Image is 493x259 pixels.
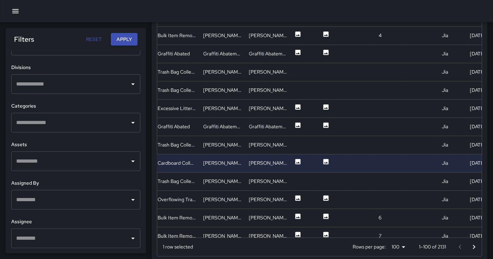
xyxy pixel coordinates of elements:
[245,100,291,118] div: Wenjie Xie
[353,243,386,250] p: Rows per page:
[200,27,245,45] div: Wenjie Xie
[467,240,481,254] button: Go to next page
[154,227,200,245] div: Bulk Item Removed
[11,218,140,226] h6: Assignee
[200,63,245,81] div: Wenjie Xie
[128,79,138,89] button: Open
[438,81,466,100] div: Jia
[375,227,403,245] div: 7
[438,209,466,227] div: Jia
[375,209,403,227] div: 6
[245,118,291,136] div: Graffiti Abatement
[154,118,200,136] div: Graffiti Abated
[419,243,446,250] p: 1–100 of 2131
[11,64,140,71] h6: Divisions
[11,141,140,149] h6: Assets
[438,136,466,154] div: Jia
[245,172,291,191] div: Wenjie Xie
[200,45,245,63] div: Graffiti Abatement
[200,118,245,136] div: Graffiti Abatement
[245,191,291,209] div: Wenjie Xie
[154,45,200,63] div: Graffiti Abated
[200,209,245,227] div: Wenjie Xie
[154,191,200,209] div: Overflowing Trash Can Abated
[389,242,408,252] div: 100
[245,45,291,63] div: Graffiti Abatement
[154,136,200,154] div: Trash Bag Collected
[438,118,466,136] div: Jia
[438,100,466,118] div: Jia
[128,118,138,128] button: Open
[438,191,466,209] div: Jia
[438,45,466,63] div: Jia
[200,227,245,245] div: Wenjie Xie
[245,136,291,154] div: Sergio Covarrubias
[128,195,138,205] button: Open
[245,209,291,227] div: Wenjie Xie
[200,100,245,118] div: Wenjie Xie
[154,209,200,227] div: Bulk Item Removed
[245,227,291,245] div: Wenjie Xie
[245,63,291,81] div: Wenjie Xie
[200,136,245,154] div: Sergio Covarrubias
[14,34,34,45] h6: Filters
[438,154,466,172] div: Jia
[200,191,245,209] div: Wenjie Xie
[245,27,291,45] div: Wenjie Xie
[163,243,193,250] div: 1 row selected
[200,81,245,100] div: Wenjie Xie
[154,154,200,172] div: Cardboard Collected
[154,63,200,81] div: Trash Bag Collected
[128,233,138,243] button: Open
[375,27,403,45] div: 4
[200,154,245,172] div: Sergio Covarrubias
[128,156,138,166] button: Open
[438,27,466,45] div: Jia
[200,172,245,191] div: Wenjie Xie
[245,154,291,172] div: Sergio Covarrubias
[11,179,140,187] h6: Assigned By
[154,27,200,45] div: Bulk Item Removed
[154,81,200,100] div: Trash Bag Collected
[154,172,200,191] div: Trash Bag Collected
[438,227,466,245] div: Jia
[11,102,140,110] h6: Categories
[111,33,138,46] button: Apply
[245,81,291,100] div: Wenjie Xie
[154,100,200,118] div: Excessive Litter Abated
[438,172,466,191] div: Jia
[83,33,105,46] button: Reset
[438,63,466,81] div: Jia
